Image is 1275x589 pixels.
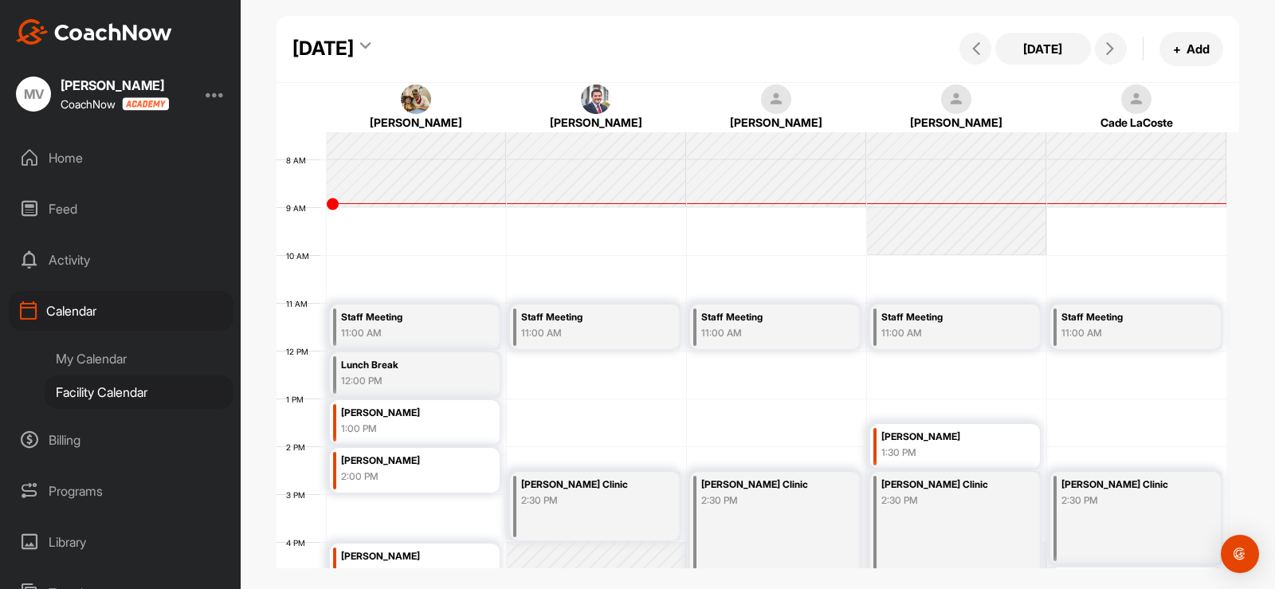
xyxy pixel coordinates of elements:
[9,291,233,331] div: Calendar
[881,476,1012,494] div: [PERSON_NAME] Clinic
[277,395,320,404] div: 1 PM
[341,356,472,375] div: Lunch Break
[9,240,233,280] div: Activity
[1063,114,1210,131] div: Cade LaCoste
[9,522,233,562] div: Library
[341,422,472,436] div: 1:00 PM
[1221,535,1259,573] div: Open Intercom Messenger
[277,299,324,308] div: 11 AM
[122,97,169,111] img: CoachNow acadmey
[701,493,832,508] div: 2:30 PM
[9,138,233,178] div: Home
[277,203,322,213] div: 9 AM
[523,114,670,131] div: [PERSON_NAME]
[881,446,1012,460] div: 1:30 PM
[581,84,611,115] img: square_d323191d486cf8d31669c9ac1fd8c87e.jpg
[1061,476,1192,494] div: [PERSON_NAME] Clinic
[701,326,832,340] div: 11:00 AM
[1061,308,1192,327] div: Staff Meeting
[1061,326,1192,340] div: 11:00 AM
[521,326,652,340] div: 11:00 AM
[341,326,472,340] div: 11:00 AM
[1173,41,1181,57] span: +
[16,19,172,45] img: CoachNow
[341,469,472,484] div: 2:00 PM
[1121,84,1151,115] img: square_default-ef6cabf814de5a2bf16c804365e32c732080f9872bdf737d349900a9daf73cf9.png
[277,538,321,548] div: 4 PM
[61,97,169,111] div: CoachNow
[341,374,472,388] div: 12:00 PM
[703,114,850,131] div: [PERSON_NAME]
[881,308,1012,327] div: Staff Meeting
[341,452,472,470] div: [PERSON_NAME]
[277,347,324,356] div: 12 PM
[61,79,169,92] div: [PERSON_NAME]
[9,420,233,460] div: Billing
[9,471,233,511] div: Programs
[292,34,354,63] div: [DATE]
[341,404,472,422] div: [PERSON_NAME]
[277,490,321,500] div: 3 PM
[341,548,472,566] div: [PERSON_NAME]
[277,442,321,452] div: 2 PM
[341,308,472,327] div: Staff Meeting
[761,84,791,115] img: square_default-ef6cabf814de5a2bf16c804365e32c732080f9872bdf737d349900a9daf73cf9.png
[881,428,1012,446] div: [PERSON_NAME]
[521,476,652,494] div: [PERSON_NAME] Clinic
[701,476,832,494] div: [PERSON_NAME] Clinic
[881,493,1012,508] div: 2:30 PM
[701,308,832,327] div: Staff Meeting
[1061,493,1192,508] div: 2:30 PM
[521,308,652,327] div: Staff Meeting
[341,565,472,579] div: 4:00 PM
[277,155,322,165] div: 8 AM
[277,251,325,261] div: 10 AM
[343,114,490,131] div: [PERSON_NAME]
[881,326,1012,340] div: 11:00 AM
[45,342,233,375] div: My Calendar
[16,77,51,112] div: MV
[401,84,431,115] img: square_92c7064e3bbf09582b91280f66d4e49b.jpg
[941,84,971,115] img: square_default-ef6cabf814de5a2bf16c804365e32c732080f9872bdf737d349900a9daf73cf9.png
[521,493,652,508] div: 2:30 PM
[1159,32,1223,66] button: +Add
[995,33,1091,65] button: [DATE]
[45,375,233,409] div: Facility Calendar
[883,114,1030,131] div: [PERSON_NAME]
[9,189,233,229] div: Feed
